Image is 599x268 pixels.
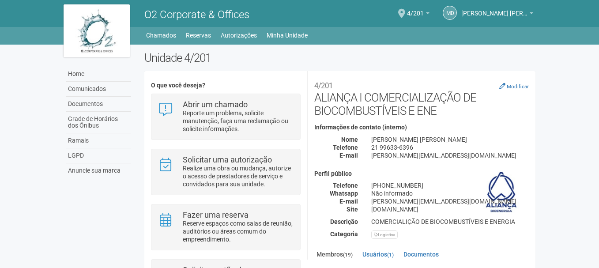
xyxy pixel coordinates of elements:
small: Modificar [507,83,529,90]
a: Autorizações [221,29,257,42]
strong: Telefone [333,182,358,189]
img: business.png [480,170,523,215]
a: Reservas [186,29,211,42]
h4: Informações de contato (interno) [314,124,529,131]
p: Reserve espaços como salas de reunião, auditórios ou áreas comum do empreendimento. [183,219,294,243]
div: [PERSON_NAME][EMAIL_ADDRESS][DOMAIN_NAME] [365,151,535,159]
span: O2 Corporate & Offices [144,8,249,21]
strong: Site [347,206,358,213]
a: Usuários(1) [360,248,396,261]
strong: Descrição [330,218,358,225]
strong: Categoria [330,230,358,238]
div: [DOMAIN_NAME] [365,205,535,213]
strong: Abrir um chamado [183,100,248,109]
span: Marcelo de Andrade Ferreira [461,1,527,17]
div: 21 99633-6396 [365,143,535,151]
strong: E-mail [339,198,358,205]
div: [PERSON_NAME][EMAIL_ADDRESS][DOMAIN_NAME] [365,197,535,205]
h4: Perfil público [314,170,529,177]
strong: E-mail [339,152,358,159]
div: [PERSON_NAME] [PERSON_NAME] [365,136,535,143]
a: Md [443,6,457,20]
div: COMERCIALIÇÃO DE BIOCOMBUSTÍVEIS E ENERGIA [365,218,535,226]
h2: ALIANÇA I COMERCIALIZAÇÃO DE BIOCOMBUSTÍVEIS E ENE [314,78,529,117]
strong: Whatsapp [330,190,358,197]
a: [PERSON_NAME] [PERSON_NAME] [461,11,533,18]
a: Ramais [66,133,131,148]
a: LGPD [66,148,131,163]
a: Documentos [401,248,441,261]
a: Grade de Horários dos Ônibus [66,112,131,133]
small: (1) [387,252,394,258]
div: Logística [371,230,398,239]
a: Minha Unidade [267,29,308,42]
span: 4/201 [407,1,424,17]
h2: Unidade 4/201 [144,51,536,64]
p: Realize uma obra ou mudança, autorize o acesso de prestadores de serviço e convidados para sua un... [183,164,294,188]
a: 4/201 [407,11,429,18]
strong: Solicitar uma autorização [183,155,272,164]
a: Chamados [146,29,176,42]
a: Modificar [499,83,529,90]
a: Comunicados [66,82,131,97]
strong: Telefone [333,144,358,151]
strong: Nome [341,136,358,143]
a: Home [66,67,131,82]
a: Fazer uma reserva Reserve espaços como salas de reunião, auditórios ou áreas comum do empreendime... [158,211,294,243]
small: (19) [343,252,353,258]
strong: Fazer uma reserva [183,210,249,219]
h4: O que você deseja? [151,82,301,89]
div: Não informado [365,189,535,197]
img: logo.jpg [64,4,130,57]
a: Solicitar uma autorização Realize uma obra ou mudança, autorize o acesso de prestadores de serviç... [158,156,294,188]
a: Anuncie sua marca [66,163,131,178]
small: 4/201 [314,81,333,90]
a: Abrir um chamado Reporte um problema, solicite manutenção, faça uma reclamação ou solicite inform... [158,101,294,133]
a: Membros(19) [314,248,355,262]
a: Documentos [66,97,131,112]
div: [PHONE_NUMBER] [365,181,535,189]
p: Reporte um problema, solicite manutenção, faça uma reclamação ou solicite informações. [183,109,294,133]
